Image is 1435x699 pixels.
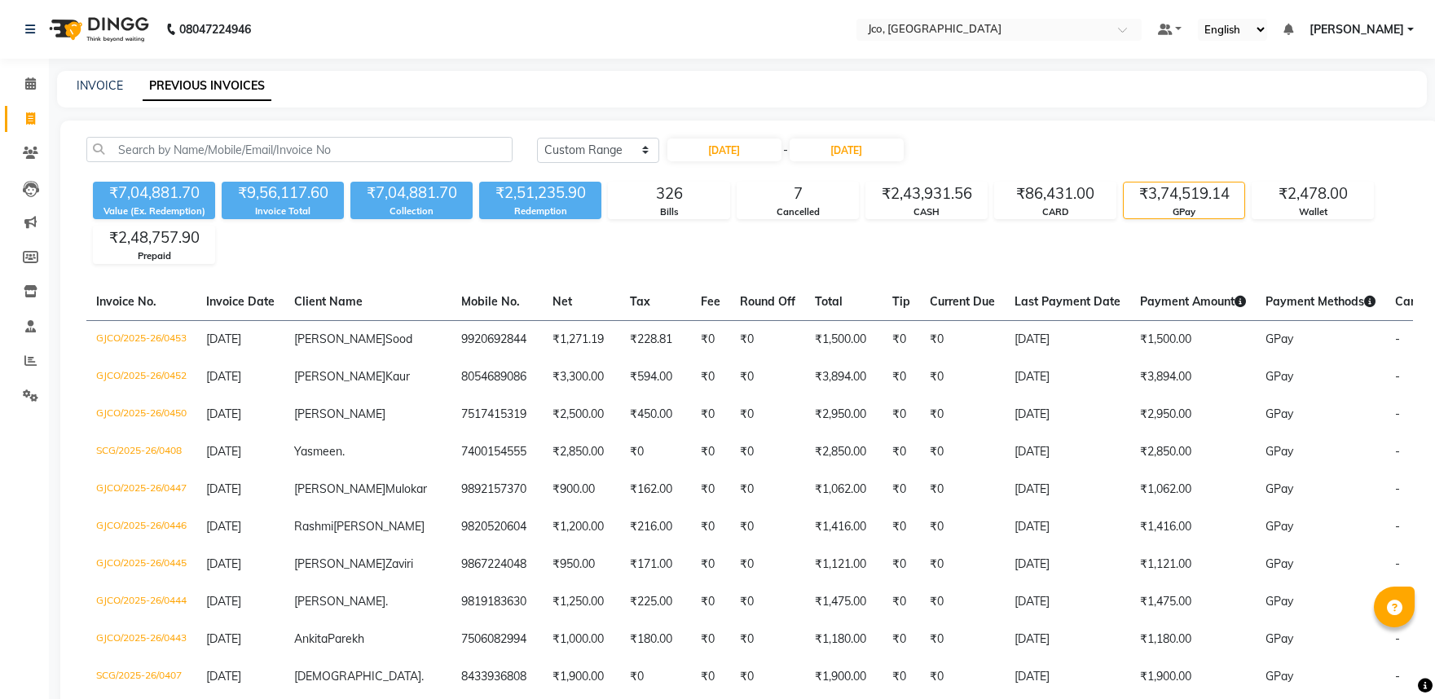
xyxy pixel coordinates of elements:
[294,444,342,459] span: Yasmeen
[783,142,788,159] span: -
[691,433,730,471] td: ₹0
[1266,519,1293,534] span: GPay
[1005,358,1130,396] td: [DATE]
[730,658,805,696] td: ₹0
[730,320,805,358] td: ₹0
[1124,205,1244,219] div: GPay
[451,546,543,583] td: 9867224048
[1005,508,1130,546] td: [DATE]
[206,481,241,496] span: [DATE]
[620,433,691,471] td: ₹0
[691,471,730,508] td: ₹0
[1252,205,1373,219] div: Wallet
[1395,481,1400,496] span: -
[691,396,730,433] td: ₹0
[730,396,805,433] td: ₹0
[1395,369,1400,384] span: -
[920,320,1005,358] td: ₹0
[691,546,730,583] td: ₹0
[667,138,781,161] input: Start Date
[350,204,473,218] div: Collection
[451,621,543,658] td: 7506082994
[86,658,196,696] td: SCG/2025-26/0407
[385,332,412,346] span: Sood
[883,583,920,621] td: ₹0
[206,407,241,421] span: [DATE]
[451,658,543,696] td: 8433936808
[691,508,730,546] td: ₹0
[620,508,691,546] td: ₹216.00
[1266,556,1293,571] span: GPay
[691,320,730,358] td: ₹0
[730,358,805,396] td: ₹0
[805,621,883,658] td: ₹1,180.00
[1130,358,1256,396] td: ₹3,894.00
[920,396,1005,433] td: ₹0
[294,481,385,496] span: [PERSON_NAME]
[206,332,241,346] span: [DATE]
[1124,182,1244,205] div: ₹3,74,519.14
[730,471,805,508] td: ₹0
[206,594,241,609] span: [DATE]
[730,433,805,471] td: ₹0
[479,204,601,218] div: Redemption
[543,396,620,433] td: ₹2,500.00
[328,631,364,646] span: Parekh
[179,7,251,52] b: 08047224946
[1130,508,1256,546] td: ₹1,416.00
[1266,481,1293,496] span: GPay
[620,621,691,658] td: ₹180.00
[206,669,241,684] span: [DATE]
[1005,658,1130,696] td: [DATE]
[451,471,543,508] td: 9892157370
[451,396,543,433] td: 7517415319
[620,658,691,696] td: ₹0
[883,358,920,396] td: ₹0
[620,320,691,358] td: ₹228.81
[222,204,344,218] div: Invoice Total
[920,471,1005,508] td: ₹0
[1005,396,1130,433] td: [DATE]
[385,369,410,384] span: Kaur
[86,471,196,508] td: GJCO/2025-26/0447
[86,320,196,358] td: GJCO/2025-26/0453
[451,433,543,471] td: 7400154555
[1266,294,1376,309] span: Payment Methods
[333,519,425,534] span: [PERSON_NAME]
[1140,294,1246,309] span: Payment Amount
[620,583,691,621] td: ₹225.00
[1395,444,1400,459] span: -
[805,508,883,546] td: ₹1,416.00
[206,369,241,384] span: [DATE]
[94,249,214,263] div: Prepaid
[883,396,920,433] td: ₹0
[1005,546,1130,583] td: [DATE]
[866,205,987,219] div: CASH
[620,546,691,583] td: ₹171.00
[730,546,805,583] td: ₹0
[883,508,920,546] td: ₹0
[995,205,1116,219] div: CARD
[620,358,691,396] td: ₹594.00
[883,546,920,583] td: ₹0
[1252,182,1373,205] div: ₹2,478.00
[883,320,920,358] td: ₹0
[920,658,1005,696] td: ₹0
[691,583,730,621] td: ₹0
[1130,621,1256,658] td: ₹1,180.00
[1130,433,1256,471] td: ₹2,850.00
[294,519,333,534] span: Rashmi
[691,658,730,696] td: ₹0
[737,182,858,205] div: 7
[294,332,385,346] span: [PERSON_NAME]
[451,320,543,358] td: 9920692844
[451,358,543,396] td: 8054689086
[790,138,904,161] input: End Date
[920,358,1005,396] td: ₹0
[206,444,241,459] span: [DATE]
[451,583,543,621] td: 9819183630
[1266,669,1293,684] span: GPay
[294,556,385,571] span: [PERSON_NAME]
[892,294,910,309] span: Tip
[77,78,123,93] a: INVOICE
